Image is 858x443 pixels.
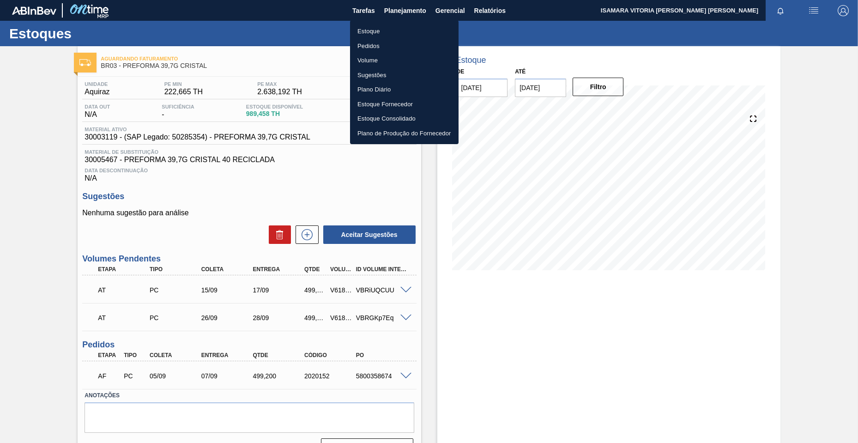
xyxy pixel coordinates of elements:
a: Volume [350,53,459,68]
a: Pedidos [350,39,459,54]
a: Plano de Produção do Fornecedor [350,126,459,141]
a: Plano Diário [350,82,459,97]
a: Estoque Fornecedor [350,97,459,112]
a: Estoque [350,24,459,39]
a: Sugestões [350,68,459,83]
a: Estoque Consolidado [350,111,459,126]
